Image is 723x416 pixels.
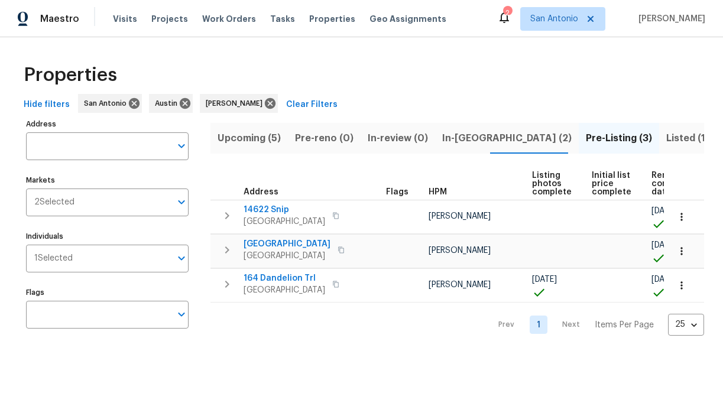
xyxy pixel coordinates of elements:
div: San Antonio [78,94,142,113]
span: 164 Dandelion Trl [244,272,325,284]
span: Properties [309,13,355,25]
span: Reno completed date [651,171,696,196]
span: 2 Selected [34,197,74,207]
span: Pre-reno (0) [295,130,354,147]
span: Tasks [270,15,295,23]
span: [PERSON_NAME] [429,212,491,220]
span: Maestro [40,13,79,25]
span: Initial list price complete [592,171,631,196]
span: [GEOGRAPHIC_DATA] [244,250,330,262]
span: Flags [386,188,408,196]
span: [PERSON_NAME] [634,13,705,25]
span: 14622 Snip [244,204,325,216]
span: Geo Assignments [369,13,446,25]
label: Markets [26,177,189,184]
span: HPM [429,188,447,196]
span: Austin [155,97,182,109]
div: [PERSON_NAME] [200,94,278,113]
span: [PERSON_NAME] [429,246,491,255]
span: Projects [151,13,188,25]
span: Listed (15) [666,130,715,147]
button: Hide filters [19,94,74,116]
a: Goto page 1 [530,316,547,334]
div: Austin [149,94,193,113]
button: Open [173,194,190,210]
span: In-[GEOGRAPHIC_DATA] (2) [442,130,572,147]
span: Visits [113,13,137,25]
span: Work Orders [202,13,256,25]
span: Address [244,188,278,196]
span: Hide filters [24,97,70,112]
span: [DATE] [651,207,676,215]
label: Individuals [26,233,189,240]
span: Upcoming (5) [218,130,281,147]
span: [GEOGRAPHIC_DATA] [244,216,325,227]
button: Open [173,250,190,266]
span: San Antonio [530,13,578,25]
span: [DATE] [651,275,676,284]
span: Listing photos complete [532,171,572,196]
span: [GEOGRAPHIC_DATA] [244,238,330,250]
div: 25 [668,309,704,340]
label: Flags [26,289,189,296]
span: Clear Filters [286,97,338,112]
span: 1 Selected [34,253,73,264]
p: Items Per Page [595,319,654,331]
span: Pre-Listing (3) [586,130,652,147]
span: [GEOGRAPHIC_DATA] [244,284,325,296]
div: 2 [503,7,511,19]
button: Open [173,306,190,323]
span: [DATE] [532,275,557,284]
span: [DATE] [651,241,676,249]
span: San Antonio [84,97,131,109]
button: Clear Filters [281,94,342,116]
span: [PERSON_NAME] [429,281,491,289]
label: Address [26,121,189,128]
span: [PERSON_NAME] [206,97,267,109]
nav: Pagination Navigation [487,310,704,340]
button: Open [173,138,190,154]
span: In-review (0) [368,130,428,147]
span: Properties [24,69,117,81]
